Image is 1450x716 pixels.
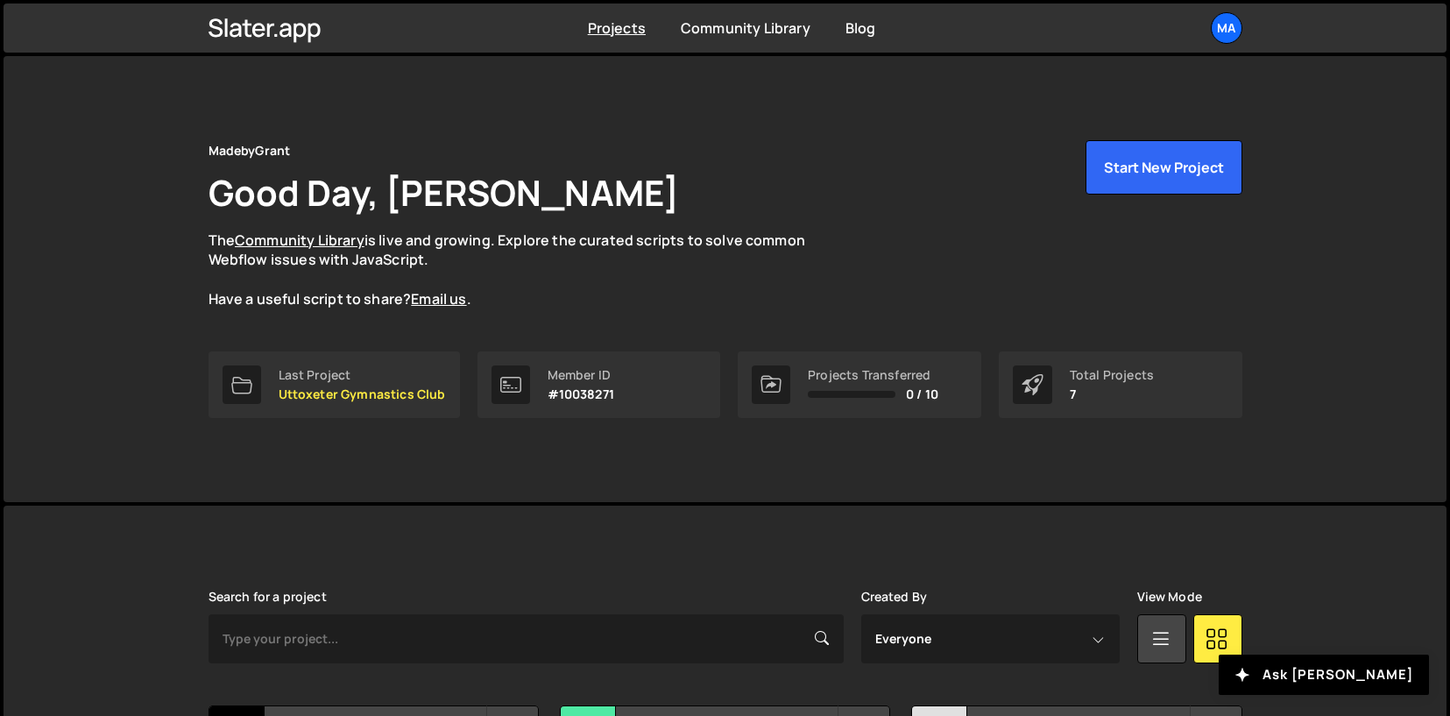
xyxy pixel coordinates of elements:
div: Last Project [279,368,446,382]
a: Blog [845,18,876,38]
a: Last Project Uttoxeter Gymnastics Club [209,351,460,418]
h1: Good Day, [PERSON_NAME] [209,168,680,216]
a: Community Library [235,230,364,250]
p: The is live and growing. Explore the curated scripts to solve common Webflow issues with JavaScri... [209,230,839,309]
p: 7 [1070,387,1154,401]
label: Created By [861,590,928,604]
input: Type your project... [209,614,844,663]
div: Member ID [548,368,614,382]
p: Uttoxeter Gymnastics Club [279,387,446,401]
a: Ma [1211,12,1242,44]
label: Search for a project [209,590,327,604]
label: View Mode [1137,590,1202,604]
div: Projects Transferred [808,368,938,382]
button: Start New Project [1086,140,1242,195]
div: MadebyGrant [209,140,291,161]
span: 0 / 10 [906,387,938,401]
a: Community Library [681,18,810,38]
a: Projects [588,18,646,38]
p: #10038271 [548,387,614,401]
a: Email us [411,289,466,308]
button: Ask [PERSON_NAME] [1219,655,1429,695]
div: Total Projects [1070,368,1154,382]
